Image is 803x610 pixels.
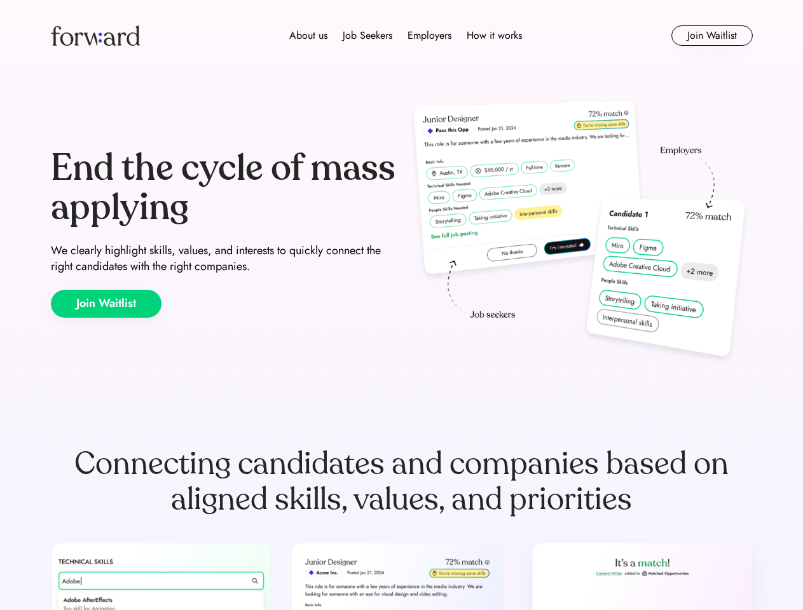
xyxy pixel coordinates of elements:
div: How it works [467,28,522,43]
div: We clearly highlight skills, values, and interests to quickly connect the right candidates with t... [51,243,397,274]
div: Employers [408,28,451,43]
div: Connecting candidates and companies based on aligned skills, values, and priorities [51,446,753,517]
button: Join Waitlist [671,25,753,46]
div: Job Seekers [343,28,392,43]
div: About us [289,28,327,43]
button: Join Waitlist [51,290,161,318]
div: End the cycle of mass applying [51,149,397,227]
img: Forward logo [51,25,140,46]
img: hero-image.png [407,97,753,370]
